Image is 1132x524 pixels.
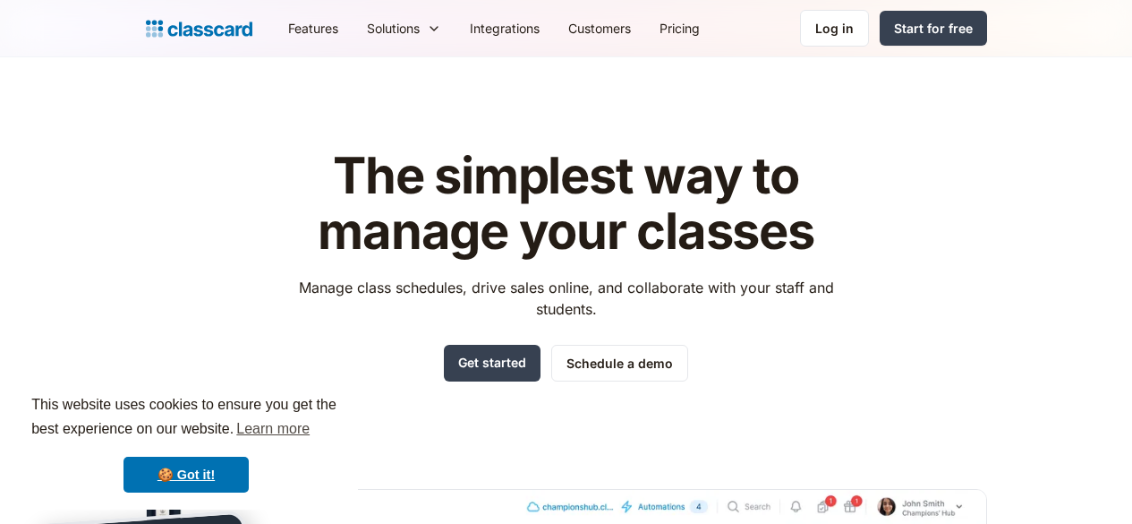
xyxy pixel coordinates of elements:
a: Pricing [645,8,714,48]
a: Schedule a demo [551,345,688,382]
div: Solutions [367,19,420,38]
a: Log in [800,10,869,47]
div: cookieconsent [14,377,358,510]
div: Start for free [894,19,973,38]
h1: The simplest way to manage your classes [282,149,850,259]
a: Logo [146,16,252,41]
span: This website uses cookies to ensure you get the best experience on our website. [31,394,341,442]
a: Integrations [455,8,554,48]
div: Log in [815,19,854,38]
a: Features [274,8,353,48]
p: Manage class schedules, drive sales online, and collaborate with your staff and students. [282,277,850,320]
a: Get started [444,345,540,382]
a: learn more about cookies [234,416,312,442]
a: dismiss cookie message [123,457,249,493]
a: Customers [554,8,645,48]
a: Start for free [880,11,987,46]
div: Solutions [353,8,455,48]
